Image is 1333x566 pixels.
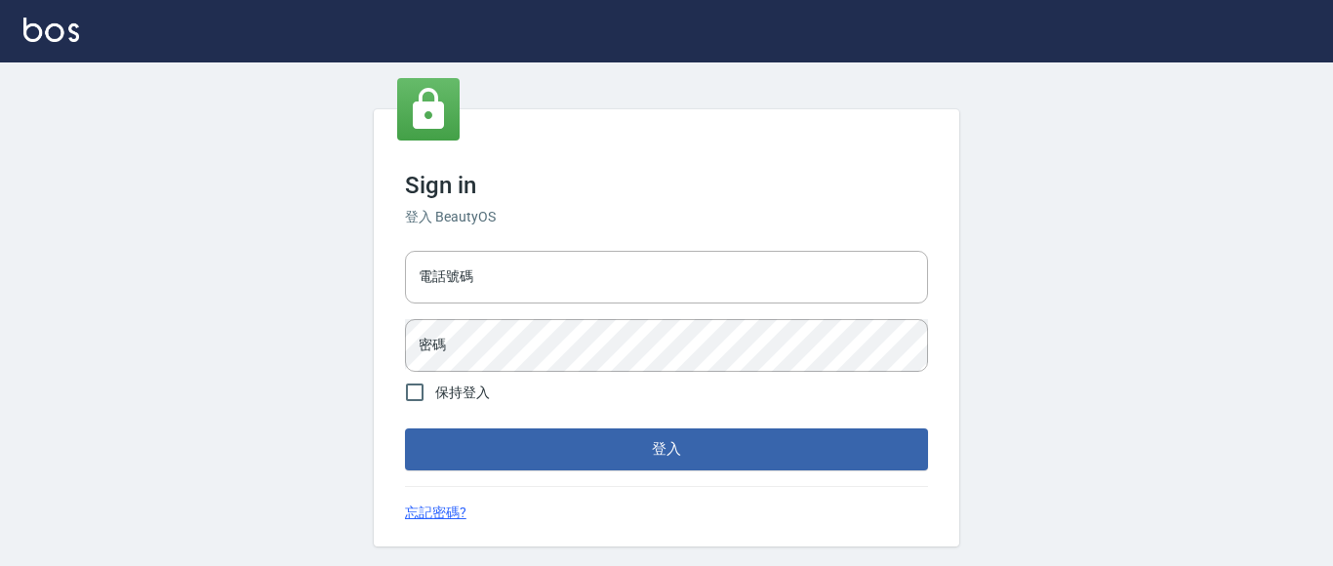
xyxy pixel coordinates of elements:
[435,383,490,403] span: 保持登入
[405,428,928,469] button: 登入
[405,503,466,523] a: 忘記密碼?
[405,172,928,199] h3: Sign in
[23,18,79,42] img: Logo
[405,207,928,227] h6: 登入 BeautyOS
